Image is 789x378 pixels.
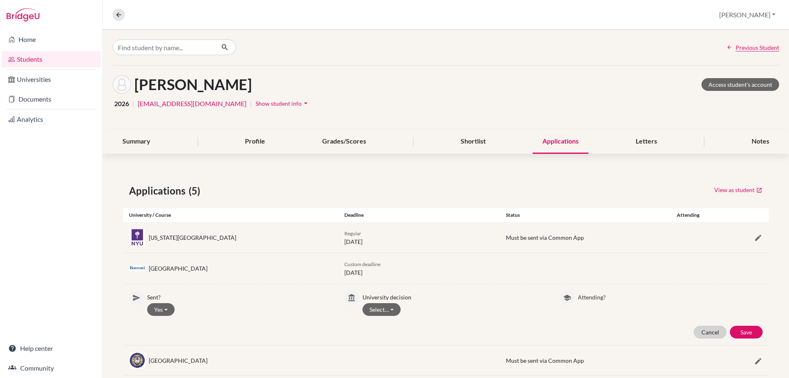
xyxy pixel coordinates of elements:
[113,75,131,94] img: Leonardo Gambini's avatar
[714,183,763,196] a: View as student
[302,99,310,107] i: arrow_drop_down
[2,91,101,107] a: Documents
[362,303,401,316] button: Select…
[626,130,667,154] div: Letters
[506,234,584,241] span: Must be sent via Common App
[149,264,208,273] div: [GEOGRAPHIC_DATA]
[189,183,203,198] span: (5)
[149,356,208,365] div: [GEOGRAPHIC_DATA]
[235,130,275,154] div: Profile
[132,99,134,109] span: |
[338,229,500,246] div: [DATE]
[742,130,779,154] div: Notes
[113,130,160,154] div: Summary
[147,290,332,301] p: Sent?
[256,100,302,107] span: Show student info
[730,326,763,339] button: Save
[2,71,101,88] a: Universities
[114,99,129,109] span: 2026
[134,76,252,93] h1: [PERSON_NAME]
[113,39,215,55] input: Find student by name...
[138,99,247,109] a: [EMAIL_ADDRESS][DOMAIN_NAME]
[129,229,145,246] img: us_nyu_mu3e0q99.jpeg
[123,211,338,219] div: University / Course
[147,303,175,316] button: Yes
[661,211,715,219] div: Attending
[149,233,236,242] div: [US_STATE][GEOGRAPHIC_DATA]
[129,352,145,369] img: us_nd_lxi3a0au.jpeg
[701,78,779,91] a: Access student's account
[715,7,779,23] button: [PERSON_NAME]
[2,51,101,67] a: Students
[7,8,39,21] img: Bridge-U
[736,43,779,52] span: Previous Student
[506,357,584,364] span: Must be sent via Common App
[578,290,763,301] p: Attending?
[312,130,376,154] div: Grades/Scores
[2,111,101,128] a: Analytics
[250,99,252,109] span: |
[338,260,500,277] div: [DATE]
[500,211,661,219] div: Status
[2,360,101,376] a: Community
[344,261,381,267] span: Custom deadline
[362,290,547,301] p: University decision
[727,43,779,52] a: Previous Student
[694,326,727,339] button: Cancel
[2,340,101,357] a: Help center
[2,31,101,48] a: Home
[338,211,500,219] div: Deadline
[451,130,496,154] div: Shortlist
[344,230,361,237] span: Regular
[255,97,310,110] button: Show student infoarrow_drop_down
[129,183,189,198] span: Applications
[129,265,145,271] img: it_com_rzvrq_zt.jpeg
[533,130,588,154] div: Applications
